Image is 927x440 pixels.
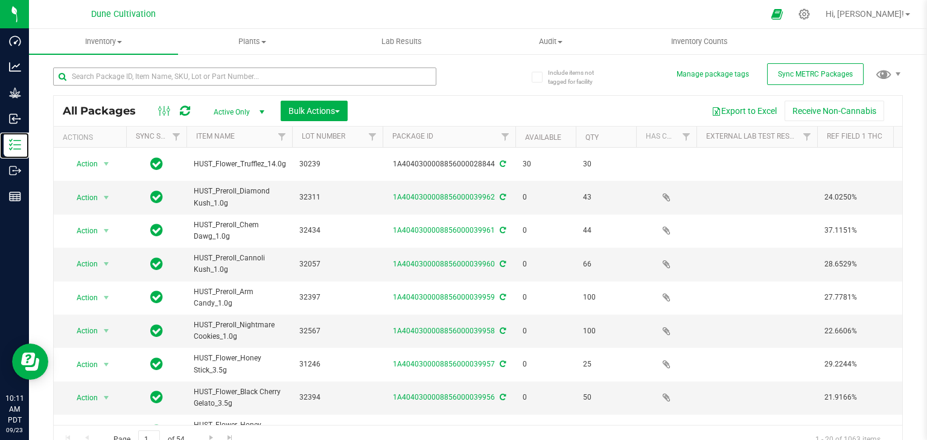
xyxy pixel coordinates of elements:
span: Action [66,256,98,272]
span: 30 [583,159,629,170]
a: Lot Number [302,132,345,140]
th: Has COA [636,127,696,148]
button: Bulk Actions [281,101,348,121]
a: Filter [495,127,515,147]
span: Bulk Actions [288,106,340,116]
span: 0 [523,292,569,303]
input: Search Package ID, Item Name, SKU, Lot or Part Number... [53,68,436,86]
span: In Sync [150,356,163,372]
a: Filter [797,127,817,147]
span: select [99,222,114,239]
span: 25 [583,359,629,370]
span: 27.7781% [824,292,916,303]
span: Hi, [PERSON_NAME]! [826,9,904,19]
div: Actions [63,133,121,142]
a: 1A4040300008856000039957 [393,360,495,368]
span: 100 [583,292,629,303]
span: In Sync [150,256,163,272]
span: 30 [523,159,569,170]
inline-svg: Analytics [9,61,21,73]
a: Filter [363,127,383,147]
span: Sync from Compliance System [498,360,506,368]
inline-svg: Grow [9,87,21,99]
span: Action [66,222,98,239]
span: Sync from Compliance System [498,226,506,234]
span: 44 [583,225,629,236]
span: 32397 [299,292,375,303]
inline-svg: Outbound [9,165,21,177]
button: Receive Non-Cannabis [785,101,884,121]
span: Action [66,189,98,206]
a: Filter [677,127,696,147]
span: 0 [523,259,569,270]
span: 66 [583,259,629,270]
a: Inventory [29,29,178,54]
a: 1A4040300008856000039956 [393,393,495,401]
span: 0 [523,325,569,337]
a: Item Name [196,132,235,140]
span: Action [66,356,98,373]
span: In Sync [150,189,163,206]
span: 31246 [299,359,375,370]
span: Sync from Compliance System [498,260,506,268]
inline-svg: Dashboard [9,35,21,47]
span: 29.2244% [824,359,916,370]
span: HUST_Preroll_Arm Candy_1.0g [194,286,285,309]
span: 37.1151% [824,225,916,236]
span: select [99,189,114,206]
span: In Sync [150,322,163,339]
a: 1A4040300008856000039960 [393,260,495,268]
div: Manage settings [797,8,812,20]
span: HUST_Preroll_Diamond Kush_1.0g [194,186,285,209]
span: Action [66,322,98,339]
a: Lab Results [327,29,476,54]
a: Filter [272,127,292,147]
span: Open Ecommerce Menu [763,2,791,26]
span: 0 [523,359,569,370]
span: Audit [477,36,625,47]
span: 50 [583,392,629,403]
span: Inventory Counts [655,36,744,47]
span: 43 [583,192,629,203]
a: Audit [476,29,625,54]
div: 1A4040300008856000028844 [381,159,517,170]
a: Plants [178,29,327,54]
span: Action [66,289,98,306]
a: 1A4040300008856000039961 [393,226,495,234]
span: Include items not tagged for facility [548,68,608,86]
span: select [99,256,114,272]
span: 28.6529% [824,259,916,270]
span: HUST_Preroll_Nightmare Cookies_1.0g [194,319,285,342]
span: HUST_Preroll_Cannoli Kush_1.0g [194,253,285,275]
inline-svg: Reports [9,190,21,203]
span: HUST_Flower_Trufflez_14.0g [194,159,286,170]
iframe: Resource center [12,344,48,380]
span: select [99,389,114,406]
span: Action [66,389,98,406]
span: Sync from Compliance System [498,160,506,168]
span: 24.0250% [824,192,916,203]
a: Qty [585,133,599,142]
span: 0 [523,225,569,236]
p: 10:11 AM PDT [5,393,24,426]
span: 0 [523,192,569,203]
span: In Sync [150,289,163,306]
span: 32311 [299,192,375,203]
a: 1A4040300008856000039958 [393,327,495,335]
span: Action [66,423,98,439]
span: 32567 [299,325,375,337]
span: select [99,322,114,339]
a: Ref Field 1 THC [827,132,882,140]
span: 32394 [299,392,375,403]
a: Inventory Counts [625,29,774,54]
span: HUST_Preroll_Chem Dawg_1.0g [194,219,285,242]
span: 21.9166% [824,392,916,403]
span: Sync from Compliance System [498,393,506,401]
span: Sync METRC Packages [778,70,853,78]
span: select [99,423,114,439]
span: Plants [179,36,327,47]
span: In Sync [150,423,163,439]
span: 0 [523,392,569,403]
span: In Sync [150,156,163,172]
span: Inventory [29,36,178,47]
